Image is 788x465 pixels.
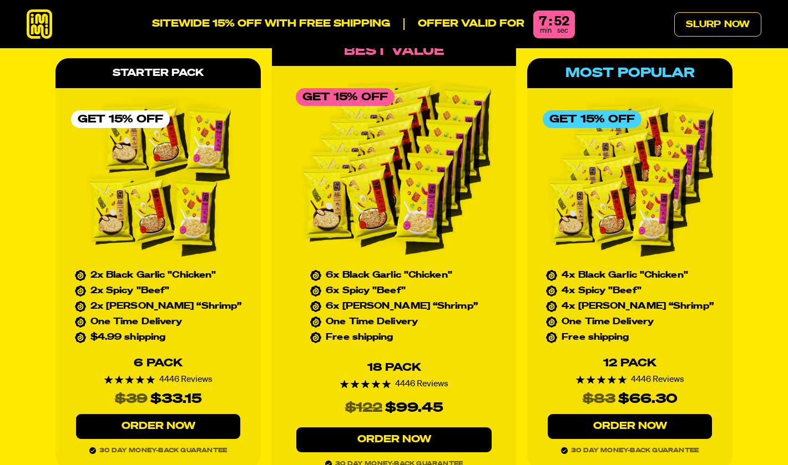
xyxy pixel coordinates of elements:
div: 7 [539,15,547,28]
a: Slurp Now [674,12,761,37]
li: 4x Black Garlic "Chicken" [546,271,714,280]
div: $99.45 [385,397,443,418]
s: $122 [345,397,382,418]
li: $4.99 shipping [75,333,242,342]
li: 2x Black Garlic "Chicken" [75,271,242,280]
div: $66.30 [618,389,678,410]
li: One Time Delivery [546,318,714,326]
div: 12 Pack [603,357,656,369]
div: Best Value [272,36,516,66]
span: sec [557,27,568,34]
s: $83 [583,389,615,410]
span: min [540,27,552,34]
a: Order Now [548,414,712,439]
div: $33.15 [150,389,202,410]
div: 4446 Reviews [340,380,448,389]
div: 4446 Reviews [576,375,684,384]
div: Starter Pack [55,58,261,88]
li: 6x Spicy "Beef" [310,287,478,295]
li: One Time Delivery [75,318,242,326]
li: 2x [PERSON_NAME] “Shrimp” [75,302,242,311]
s: $39 [115,389,148,410]
div: Get 15% Off [543,110,641,128]
li: 4x [PERSON_NAME] “Shrimp” [546,302,714,311]
div: : [549,15,552,28]
li: Free shipping [310,333,478,342]
li: 6x Black Garlic "Chicken" [310,271,478,280]
a: Order Now [76,414,240,439]
div: Most Popular [527,58,733,88]
div: 4446 Reviews [104,375,213,384]
li: 6x [PERSON_NAME] “Shrimp” [310,302,478,311]
a: Order Now [296,427,492,452]
li: One Time Delivery [310,318,478,326]
div: 6 Pack [134,357,183,369]
li: 2x Spicy "Beef" [75,287,242,295]
div: Get 15% Off [296,88,395,106]
div: 18 Pack [367,362,421,373]
p: Offer valid for [403,18,524,30]
div: Get 15% Off [71,110,170,128]
li: 4x Spicy "Beef" [546,287,714,295]
div: 52 [554,15,569,28]
li: Free shipping [546,333,714,342]
p: SITEWIDE 15% OFF WITH FREE SHIPPING [152,18,390,30]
